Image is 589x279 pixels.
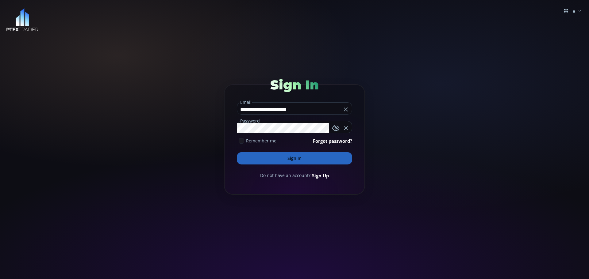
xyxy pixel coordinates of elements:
[237,152,352,164] button: Sign In
[246,138,276,144] span: Remember me
[6,8,39,32] img: LOGO
[270,77,319,93] span: Sign In
[313,138,352,144] a: Forgot password?
[237,172,352,179] div: Do not have an account?
[312,172,329,179] a: Sign Up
